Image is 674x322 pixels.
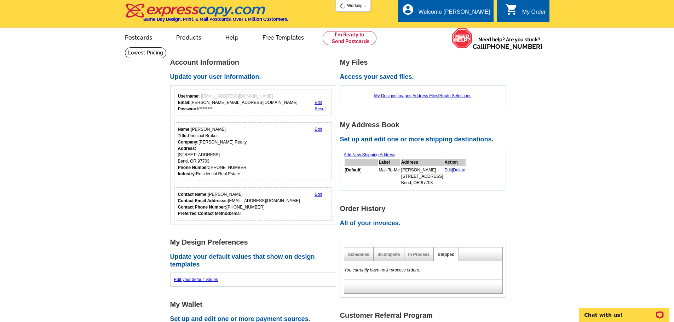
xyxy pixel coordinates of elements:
[575,300,674,322] iframe: LiveChat chat widget
[178,94,200,99] strong: Username:
[473,36,546,50] span: Need help? Are you stuck?
[178,205,226,210] strong: Contact Phone Number:
[340,73,510,81] h2: Access your saved files.
[473,43,542,50] span: Call
[315,192,322,197] a: Edit
[125,8,288,22] a: Same Day Design, Print, & Mail Postcards. Over 1 Million Customers.
[174,187,332,221] div: Who should we contact regarding order issues?
[201,94,273,99] span: [EMAIL_ADDRESS][DOMAIN_NAME]
[452,28,473,48] img: help
[170,73,340,81] h2: Update your user information.
[505,8,546,17] a: shopping_cart My Order
[174,122,332,181] div: Your personal details.
[214,29,250,45] a: Help
[397,93,411,98] a: Images
[485,43,542,50] a: [PHONE_NUMBER]
[340,205,510,212] h1: Order History
[165,29,213,45] a: Products
[444,159,466,166] th: Action
[178,106,200,111] strong: Password:
[438,252,454,257] a: Shipped
[170,59,340,66] h1: Account Information
[178,191,300,217] div: [PERSON_NAME] [EMAIL_ADDRESS][DOMAIN_NAME] [PHONE_NUMBER] email
[344,152,395,157] a: Add New Shipping Address
[178,198,228,203] strong: Contact Email Addresss:
[402,3,414,16] i: account_circle
[340,3,346,9] img: loading...
[315,127,322,132] a: Edit
[178,146,196,151] strong: Address:
[178,126,248,177] div: [PERSON_NAME] Principal Broker [PERSON_NAME] Realty [STREET_ADDRESS] Bend, OR 97703 [PHONE_NUMBER...
[340,136,510,144] h2: Set up and edit one or more shipping destinations.
[340,312,510,319] h1: Customer Referral Program
[114,29,164,45] a: Postcards
[439,93,472,98] a: Route Selections
[340,219,510,227] h2: All of your invoices.
[345,166,378,186] td: [ ]
[251,29,316,45] a: Free Templates
[178,127,191,132] strong: Name:
[178,100,191,105] strong: Email:
[346,168,361,172] b: Default
[379,159,400,166] th: Label
[315,100,322,105] a: Edit
[453,168,465,172] a: Delete
[401,166,444,186] td: [PERSON_NAME] [STREET_ADDRESS] Bend, OR 97703
[344,268,420,273] em: You currently have no in process orders.
[143,17,288,22] h4: Same Day Design, Print, & Mail Postcards. Over 1 Million Customers.
[178,165,209,170] strong: Phone Number:
[344,89,502,103] div: | | |
[178,171,196,176] strong: Industry:
[401,159,444,166] th: Address
[505,3,518,16] i: shopping_cart
[444,166,466,186] td: |
[419,9,490,19] div: Welcome [PERSON_NAME]
[408,252,430,257] a: In Process
[340,121,510,129] h1: My Address Book
[178,211,231,216] strong: Preferred Contact Method:
[174,277,218,282] a: Edit your default values
[413,93,438,98] a: Address Files
[374,93,397,98] a: My Designs
[178,93,298,112] div: [PERSON_NAME][EMAIL_ADDRESS][DOMAIN_NAME] ********
[170,239,340,246] h1: My Design Preferences
[170,253,340,268] h2: Update your default values that show on design templates
[170,301,340,308] h1: My Wallet
[348,252,370,257] a: Scheduled
[379,166,400,186] td: Mail-To-Me
[522,9,546,19] div: My Order
[340,59,510,66] h1: My Files
[178,133,188,138] strong: Title:
[378,252,400,257] a: Incomplete
[445,168,452,172] a: Edit
[178,192,208,197] strong: Contact Name:
[315,106,326,111] a: Reset
[174,89,332,116] div: Your login information.
[178,140,199,145] strong: Company:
